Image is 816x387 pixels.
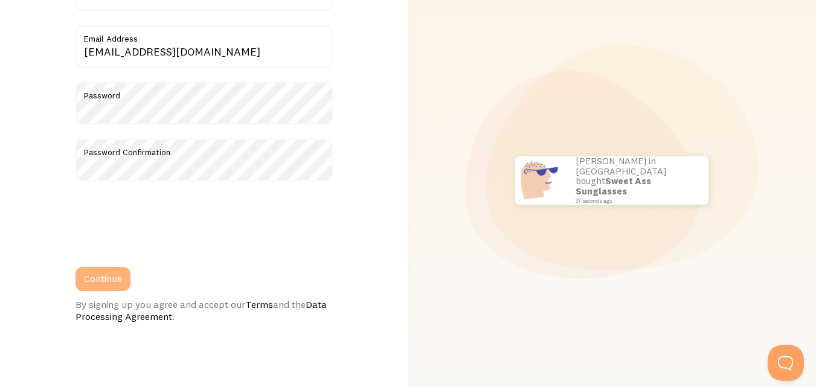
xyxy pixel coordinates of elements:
button: Continue [75,267,130,291]
iframe: reCAPTCHA [75,196,259,243]
label: Email Address [75,25,333,46]
iframe: Help Scout Beacon - Open [768,345,804,381]
a: Data Processing Agreement [75,298,327,322]
label: Password Confirmation [75,139,333,159]
label: Password [75,82,333,103]
a: Terms [245,298,273,310]
div: By signing up you agree and accept our and the . [75,298,333,322]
